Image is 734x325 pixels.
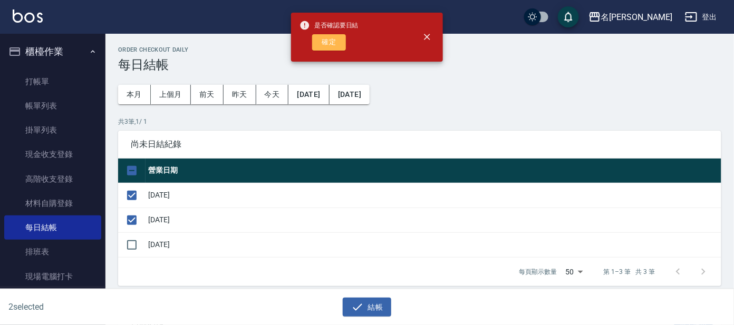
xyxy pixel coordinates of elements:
[8,300,181,313] h6: 2 selected
[343,298,392,317] button: 結帳
[562,258,587,286] div: 50
[118,57,721,72] h3: 每日結帳
[4,94,101,118] a: 帳單列表
[118,117,721,126] p: 共 3 筆, 1 / 1
[146,208,721,232] td: [DATE]
[4,215,101,240] a: 每日結帳
[604,267,655,277] p: 第 1–3 筆 共 3 筆
[558,6,579,27] button: save
[4,191,101,215] a: 材料自購登錄
[256,85,289,104] button: 今天
[519,267,557,277] p: 每頁顯示數量
[330,85,370,104] button: [DATE]
[288,85,329,104] button: [DATE]
[13,9,43,23] img: Logo
[4,118,101,142] a: 掛單列表
[4,240,101,264] a: 排班表
[191,85,224,104] button: 前天
[4,142,101,166] a: 現金收支登錄
[224,85,256,104] button: 昨天
[118,46,721,53] h2: Order checkout daily
[4,264,101,289] a: 現場電腦打卡
[416,25,439,48] button: close
[146,159,721,183] th: 營業日期
[4,38,101,65] button: 櫃檯作業
[146,183,721,208] td: [DATE]
[300,20,359,31] span: 是否確認要日結
[146,232,721,257] td: [DATE]
[151,85,191,104] button: 上個月
[584,6,677,28] button: 名[PERSON_NAME]
[4,167,101,191] a: 高階收支登錄
[131,139,709,150] span: 尚未日結紀錄
[312,34,346,51] button: 確定
[4,70,101,94] a: 打帳單
[681,7,721,27] button: 登出
[118,85,151,104] button: 本月
[601,11,672,24] div: 名[PERSON_NAME]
